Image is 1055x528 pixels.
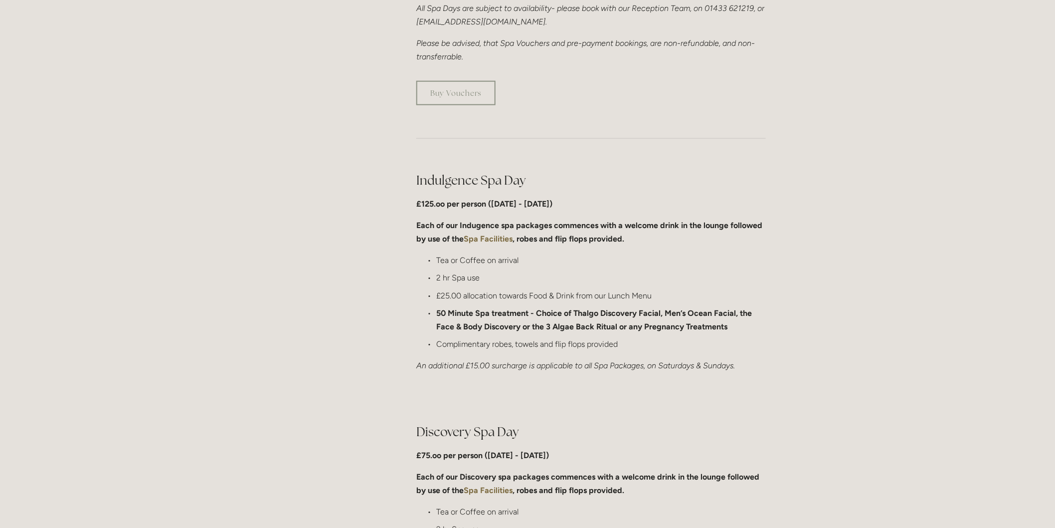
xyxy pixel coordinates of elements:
[416,361,735,370] em: An additional £15.00 surcharge is applicable to all Spa Packages, on Saturdays & Sundays.
[436,254,766,267] p: Tea or Coffee on arrival
[416,38,755,61] em: Please be advised, that Spa Vouchers and pre-payment bookings, are non-refundable, and non-transf...
[416,81,496,105] a: Buy Vouchers
[416,451,549,461] strong: £75.oo per person ([DATE] - [DATE])
[416,221,764,244] strong: Each of our Indugence spa packages commences with a welcome drink in the lounge followed by use o...
[464,486,513,496] a: Spa Facilities
[416,3,766,26] em: All Spa Days are subject to availability- please book with our Reception Team, on 01433 621219, o...
[416,199,552,209] strong: £125.oo per person ([DATE] - [DATE])
[464,234,513,244] a: Spa Facilities
[436,506,766,519] p: Tea or Coffee on arrival
[416,473,761,496] strong: Each of our Discovery spa packages commences with a welcome drink in the lounge followed by use o...
[513,234,624,244] strong: , robes and flip flops provided.
[416,424,766,441] h2: Discovery Spa Day
[436,308,754,331] strong: 50 Minute Spa treatment - Choice of Thalgo Discovery Facial, Men’s Ocean Facial, the Face & Body ...
[436,337,766,351] p: Complimentary robes, towels and flip flops provided
[436,271,766,284] p: 2 hr Spa use
[436,289,766,302] p: £25.00 allocation towards Food & Drink from our Lunch Menu
[416,172,766,189] h2: Indulgence Spa Day
[513,486,624,496] strong: , robes and flip flops provided.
